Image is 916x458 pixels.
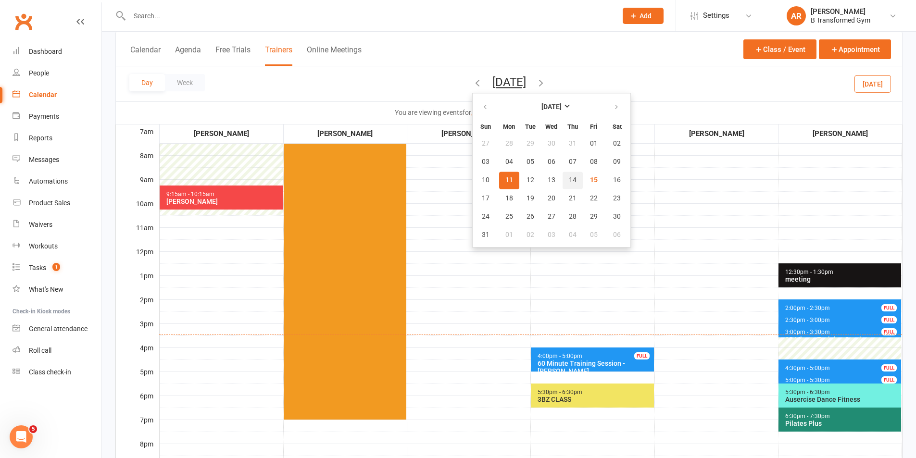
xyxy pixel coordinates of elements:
span: 05 [527,158,534,166]
button: 02 [605,135,629,152]
span: 1 [52,263,60,271]
button: 08 [584,153,604,171]
span: 07 [569,158,577,166]
div: Automations [29,177,68,185]
a: Automations [13,171,101,192]
div: FULL [634,352,650,359]
button: 13 [541,172,562,189]
button: 27 [541,208,562,225]
span: 23 [613,195,621,202]
span: 03 [548,231,555,239]
span: 18 [505,195,513,202]
button: 05 [584,226,604,244]
span: 05 [590,231,598,239]
button: Free Trials [215,45,251,66]
span: 02 [613,140,621,148]
button: 06 [605,226,629,244]
span: 5:30pm - 6:30pm [785,389,830,396]
span: 22 [590,195,598,202]
span: 26 [527,213,534,221]
div: AR [787,6,806,25]
span: 06 [548,158,555,166]
div: 2pm [116,295,159,319]
div: Dashboard [29,48,62,55]
span: 25 [505,213,513,221]
span: 13 [548,176,555,184]
div: 8am [116,150,159,174]
a: Payments [13,106,101,127]
div: 6pm [116,391,159,415]
span: 3:00pm - 3:30pm [785,329,830,335]
button: 04 [563,226,583,244]
div: Messages [29,156,59,163]
button: 30 [541,135,562,152]
div: Class check-in [29,368,71,376]
span: 10 [482,176,489,184]
button: 01 [499,226,519,244]
div: 3pm [116,319,159,343]
span: 15 [590,176,598,184]
span: 16 [613,176,621,184]
div: 30 Minute Training Session - [PERSON_NAME] [785,335,899,351]
button: 28 [563,208,583,225]
small: Thursday [567,123,578,130]
div: [PERSON_NAME] [166,198,281,205]
span: 28 [569,213,577,221]
div: Product Sales [29,199,70,207]
button: 03 [541,226,562,244]
span: 04 [505,158,513,166]
button: Trainers [265,45,292,66]
span: 2:00pm - 2:30pm [785,305,830,311]
div: Waivers [29,221,52,228]
span: 29 [590,213,598,221]
div: Patricia Hardgrave's availability: 7:00am - 10:30am [160,131,283,215]
button: 03 [474,153,498,171]
span: 14 [569,176,577,184]
div: 9am [116,174,159,198]
span: 31 [482,231,489,239]
button: 29 [584,208,604,225]
div: 60 Minute Training Session - [PERSON_NAME] [537,359,652,375]
div: meeting [785,275,899,283]
div: [PERSON_NAME] [779,128,902,139]
div: FULL [881,328,897,335]
button: 20 [541,190,562,207]
div: Roll call [29,347,51,354]
span: 4:00pm - 5:00pm [537,353,583,359]
span: Settings [703,5,729,26]
a: What's New [13,279,101,300]
span: 9:15am - 10:15am [166,191,215,198]
div: FULL [881,376,897,384]
button: 10 [474,172,498,189]
span: 01 [505,231,513,239]
span: 12 [527,176,534,184]
span: 29 [527,140,534,148]
a: Dashboard [13,41,101,62]
div: General attendance [29,325,88,333]
div: Ausercise Dance Fitness [785,396,899,403]
a: Waivers [13,214,101,235]
span: 6:30pm - 7:30pm [785,413,830,420]
button: Day [129,74,165,91]
div: 7am [116,126,159,150]
small: Sunday [480,123,491,130]
span: 30 [613,213,621,221]
a: General attendance kiosk mode [13,318,101,340]
button: 31 [474,226,498,244]
span: 04 [569,231,577,239]
span: 27 [482,140,489,148]
button: 26 [520,208,540,225]
div: Payments [29,112,59,120]
button: 11 [499,172,519,189]
strong: [DATE] [541,103,562,111]
button: 06 [541,153,562,171]
span: 5:30pm - 6:30pm [537,389,583,396]
div: FULL [881,364,897,371]
button: 24 [474,208,498,225]
div: [PERSON_NAME] [655,128,778,139]
button: Agenda [175,45,201,66]
a: Reports [13,127,101,149]
div: 1pm [116,271,159,295]
div: FULL [881,304,897,311]
button: 22 [584,190,604,207]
